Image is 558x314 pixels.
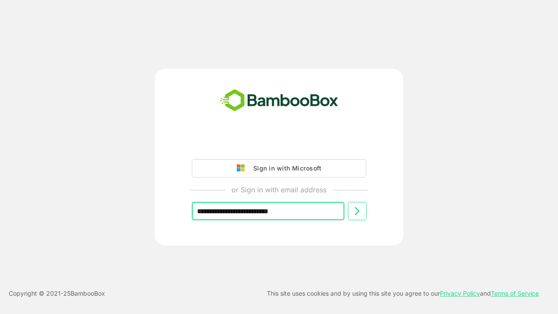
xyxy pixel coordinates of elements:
[215,86,343,115] img: bamboobox
[249,163,321,174] div: Sign in with Microsoft
[231,184,327,195] p: or Sign in with email address
[192,159,366,177] button: Sign in with Microsoft
[9,288,105,299] p: Copyright © 2021- 25 BambooBox
[440,290,480,297] a: Privacy Policy
[491,290,539,297] a: Terms of Service
[187,135,371,154] iframe: Sign in with Google Button
[267,288,539,299] p: This site uses cookies and by using this site you agree to our and
[237,164,249,172] img: google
